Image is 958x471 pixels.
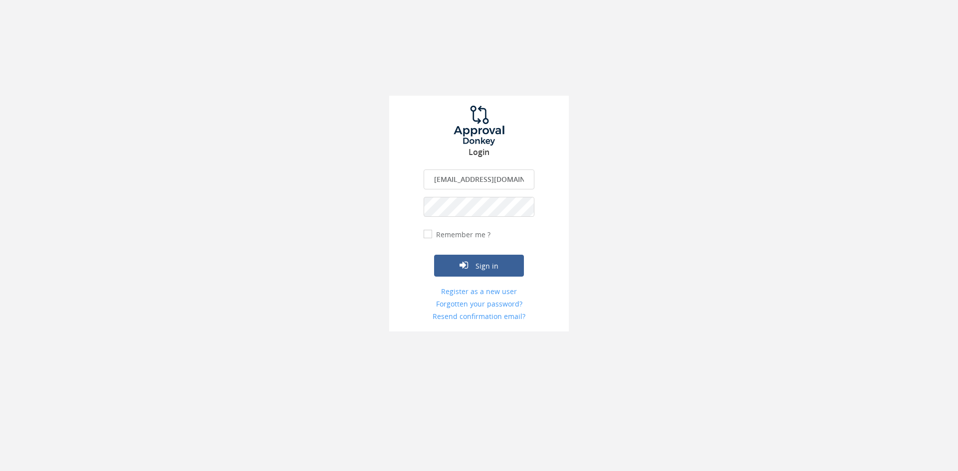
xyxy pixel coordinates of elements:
[424,287,534,297] a: Register as a new user
[434,230,490,240] label: Remember me ?
[424,169,534,189] input: Enter your Email
[434,255,524,277] button: Sign in
[424,312,534,321] a: Resend confirmation email?
[442,106,516,146] img: logo.png
[424,299,534,309] a: Forgotten your password?
[389,148,569,157] h3: Login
